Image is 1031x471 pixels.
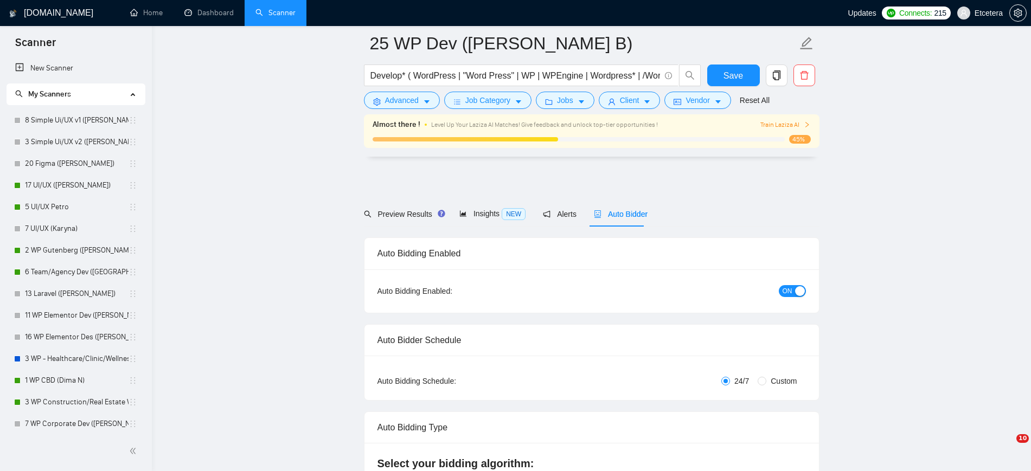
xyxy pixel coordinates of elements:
a: dashboardDashboard [184,8,234,17]
span: info-circle [665,72,672,79]
a: 1 WP CBD (Dima N) [25,370,129,391]
span: holder [129,354,137,363]
div: Tooltip anchor [437,209,446,218]
div: Auto Bidding Enabled: [377,285,520,297]
span: Almost there ! [373,119,420,131]
span: 10 [1016,434,1029,443]
span: Level Up Your Laziza AI Matches! Give feedback and unlock top-tier opportunities ! [431,121,658,128]
span: user [960,9,968,17]
button: search [679,64,701,86]
span: Insights [459,209,526,218]
input: Search Freelance Jobs... [370,69,660,82]
a: 3 Simple Ui/UX v2 ([PERSON_NAME]) [25,131,129,153]
span: Vendor [686,94,709,106]
span: folder [545,98,553,106]
span: holder [129,116,137,125]
span: user [608,98,616,106]
span: notification [543,210,550,218]
span: caret-down [578,98,585,106]
a: 17 UI/UX ([PERSON_NAME]) [25,175,129,196]
a: New Scanner [15,57,136,79]
li: New Scanner [7,57,145,79]
a: 8 Simple Ui/UX v1 ([PERSON_NAME]) [25,109,129,131]
div: Auto Bidder Schedule [377,325,806,356]
span: Preview Results [364,210,442,218]
a: setting [1009,9,1027,17]
button: idcardVendorcaret-down [664,92,731,109]
a: 5 UI/UX Petro [25,196,129,218]
span: search [364,210,372,218]
span: ON [783,285,792,297]
span: idcard [674,98,681,106]
li: 8 Simple Ui/UX v1 (Lesnik Anton) [7,109,145,131]
span: holder [129,289,137,298]
iframe: Intercom live chat [994,434,1020,460]
li: 3 WP - Healthcare/Clinic/Wellness/Beauty (Dima N) [7,348,145,370]
span: 45% [789,135,811,144]
li: 6 Team/Agency Dev (Eugene) [7,261,145,283]
a: 20 Figma ([PERSON_NAME]) [25,153,129,175]
li: 17 UI/UX (Polina) [7,175,145,196]
span: Connects: [899,7,932,19]
span: Updates [848,9,876,17]
div: Auto Bidding Type [377,412,806,443]
span: right [804,121,810,128]
span: copy [766,70,787,80]
span: bars [453,98,461,106]
div: Auto Bidding Schedule: [377,375,520,387]
button: settingAdvancedcaret-down [364,92,440,109]
span: My Scanners [15,89,71,99]
a: 11 WP Elementor Dev ([PERSON_NAME]) [25,305,129,326]
span: caret-down [714,98,722,106]
span: holder [129,246,137,255]
li: 13 Laravel (Alexey Ryabovol) [7,283,145,305]
a: Reset All [740,94,770,106]
button: Save [707,64,760,86]
button: setting [1009,4,1027,22]
a: 7 WP Corporate Dev ([PERSON_NAME] B) [25,413,129,435]
span: delete [794,70,815,80]
span: Auto Bidder [594,210,648,218]
li: 2 WP Gutenberg (Dmytro Br) [7,240,145,261]
span: caret-down [643,98,651,106]
li: 1 WP CBD (Dima N) [7,370,145,391]
span: edit [799,36,814,50]
span: Scanner [7,35,65,57]
span: Client [620,94,639,106]
span: Job Category [465,94,510,106]
span: holder [129,333,137,341]
span: holder [129,268,137,276]
span: area-chart [459,210,467,217]
li: 3 Simple Ui/UX v2 (Lesnik Anton) [7,131,145,153]
a: 3 WP - Healthcare/Clinic/Wellness/Beauty (Dima N) [25,348,129,370]
span: Alerts [543,210,577,218]
span: Jobs [557,94,573,106]
span: setting [373,98,381,106]
li: 3 WP Construction/Real Estate Website Development (Dmytro B) [7,391,145,413]
span: holder [129,203,137,211]
span: robot [594,210,601,218]
img: upwork-logo.png [887,9,895,17]
li: 11 WP Elementor Dev (Alexey) [7,305,145,326]
button: userClientcaret-down [599,92,661,109]
span: caret-down [423,98,431,106]
a: 7 UI/UX (Karyna) [25,218,129,240]
a: 3 WP Construction/Real Estate Website Development ([PERSON_NAME] B) [25,391,129,413]
a: homeHome [130,8,163,17]
button: delete [793,64,815,86]
a: 6 Team/Agency Dev ([GEOGRAPHIC_DATA]) [25,261,129,283]
button: copy [766,64,787,86]
button: folderJobscaret-down [536,92,594,109]
span: NEW [502,208,526,220]
input: Scanner name... [370,30,797,57]
span: 24/7 [730,375,753,387]
span: holder [129,181,137,190]
span: Custom [766,375,801,387]
button: barsJob Categorycaret-down [444,92,531,109]
span: holder [129,398,137,407]
li: 5 UI/UX Petro [7,196,145,218]
li: 7 UI/UX (Karyna) [7,218,145,240]
span: Train Laziza AI [760,120,810,130]
a: 2 WP Gutenberg ([PERSON_NAME] Br) [25,240,129,261]
span: holder [129,376,137,385]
